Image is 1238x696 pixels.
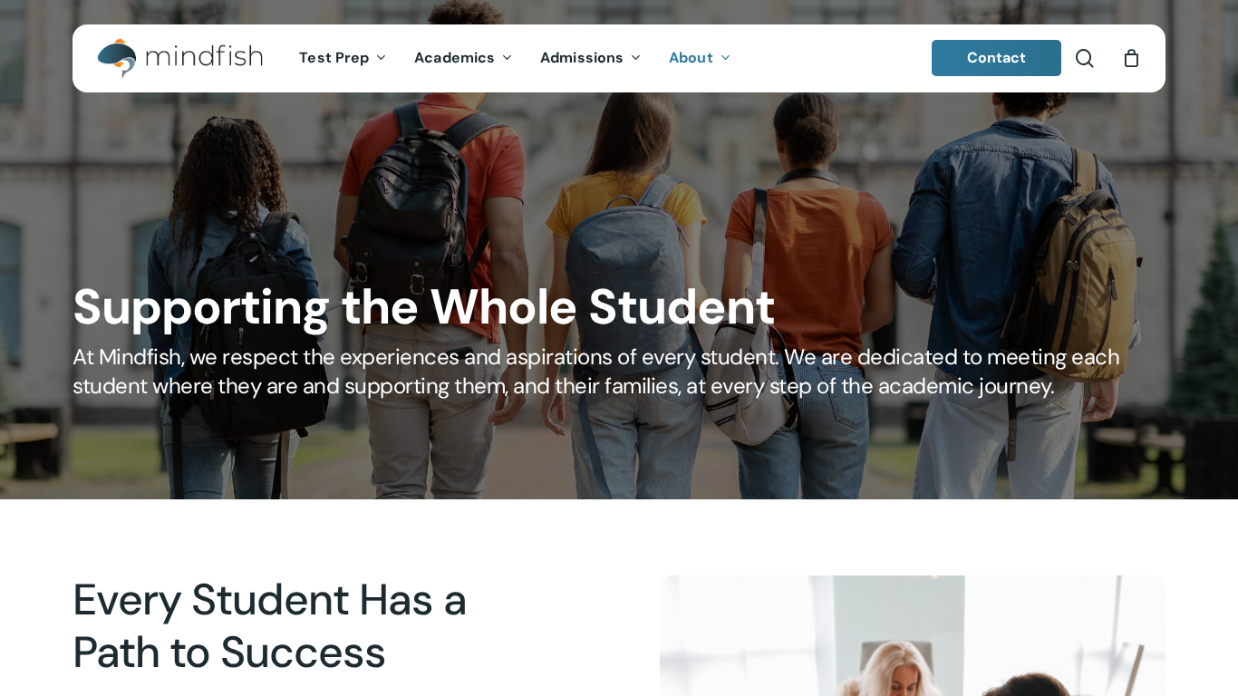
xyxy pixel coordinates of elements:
[540,48,624,67] span: Admissions
[285,24,744,92] nav: Main Menu
[73,278,1165,336] h1: Supporting the Whole Student
[299,48,369,67] span: Test Prep
[669,48,713,67] span: About
[932,40,1062,76] a: Contact
[285,51,401,66] a: Test Prep
[73,574,535,679] h2: Every Student Has a Path to Success
[1121,48,1141,68] a: Cart
[527,51,655,66] a: Admissions
[73,24,1165,92] header: Main Menu
[967,48,1027,67] span: Contact
[414,48,495,67] span: Academics
[401,51,527,66] a: Academics
[73,343,1165,401] h5: At Mindfish, we respect the experiences and aspirations of every student. We are dedicated to mee...
[655,51,745,66] a: About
